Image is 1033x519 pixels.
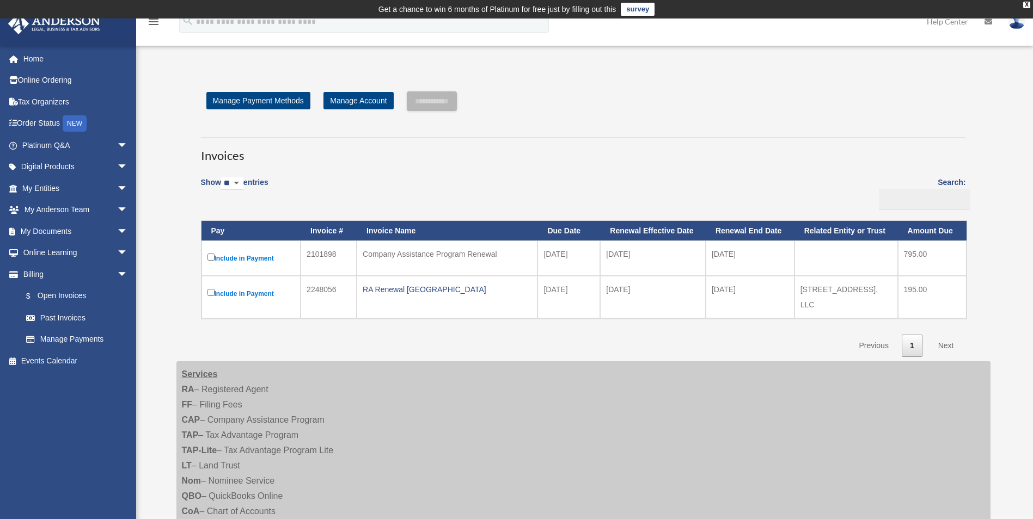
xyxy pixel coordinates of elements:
span: arrow_drop_down [117,263,139,286]
label: Include in Payment [207,287,295,300]
th: Invoice #: activate to sort column ascending [301,221,357,241]
a: Events Calendar [8,350,144,372]
span: $ [32,289,38,303]
a: 1 [902,335,922,357]
strong: FF [182,400,193,409]
strong: TAP [182,430,199,440]
div: RA Renewal [GEOGRAPHIC_DATA] [363,282,531,297]
strong: QBO [182,491,201,501]
input: Include in Payment [207,254,215,261]
strong: CAP [182,415,200,424]
span: arrow_drop_down [117,156,139,178]
select: Showentries [221,177,243,190]
th: Renewal End Date: activate to sort column ascending [706,221,794,241]
img: Anderson Advisors Platinum Portal [5,13,103,34]
strong: CoA [182,506,200,516]
span: arrow_drop_down [117,199,139,221]
input: Include in Payment [207,289,215,296]
label: Show entries [201,176,268,201]
i: menu [147,15,160,28]
span: arrow_drop_down [117,134,139,157]
div: NEW [63,115,87,132]
a: Tax Organizers [8,91,144,113]
a: Online Learningarrow_drop_down [8,242,144,264]
div: close [1023,2,1030,8]
strong: RA [182,385,194,394]
a: Order StatusNEW [8,113,144,135]
strong: TAP-Lite [182,446,217,455]
strong: Nom [182,476,201,485]
th: Pay: activate to sort column descending [201,221,301,241]
td: 2248056 [301,276,357,318]
a: Next [930,335,962,357]
td: [DATE] [537,276,600,318]
a: Past Invoices [15,307,139,329]
td: [DATE] [706,240,794,276]
div: Get a chance to win 6 months of Platinum for free just by filling out this [378,3,616,16]
strong: Services [182,369,218,379]
a: My Anderson Teamarrow_drop_down [8,199,144,221]
img: User Pic [1008,14,1025,29]
a: $Open Invoices [15,285,133,307]
th: Related Entity or Trust: activate to sort column ascending [794,221,898,241]
a: Home [8,48,144,70]
td: [DATE] [600,240,706,276]
div: Company Assistance Program Renewal [363,246,531,262]
a: My Entitiesarrow_drop_down [8,177,144,199]
a: Previous [851,335,896,357]
a: Platinum Q&Aarrow_drop_down [8,134,144,156]
th: Renewal Effective Date: activate to sort column ascending [600,221,706,241]
label: Include in Payment [207,251,295,265]
input: Search: [879,189,970,209]
span: arrow_drop_down [117,220,139,243]
td: [DATE] [537,240,600,276]
a: Digital Productsarrow_drop_down [8,156,144,178]
label: Search: [875,176,966,209]
a: My Documentsarrow_drop_down [8,220,144,242]
td: [DATE] [600,276,706,318]
td: [DATE] [706,276,794,318]
a: Online Ordering [8,70,144,91]
th: Invoice Name: activate to sort column ascending [357,221,537,241]
a: Manage Account [323,92,393,109]
td: 195.00 [898,276,967,318]
a: menu [147,19,160,28]
a: survey [621,3,655,16]
a: Manage Payments [15,329,139,350]
span: arrow_drop_down [117,242,139,264]
a: Manage Payment Methods [206,92,310,109]
th: Amount Due: activate to sort column ascending [898,221,967,241]
h3: Invoices [201,137,966,164]
strong: LT [182,461,192,470]
a: Billingarrow_drop_down [8,263,139,285]
i: search [182,15,194,27]
span: arrow_drop_down [117,177,139,200]
td: [STREET_ADDRESS], LLC [794,276,898,318]
th: Due Date: activate to sort column ascending [537,221,600,241]
td: 2101898 [301,240,357,276]
td: 795.00 [898,240,967,276]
